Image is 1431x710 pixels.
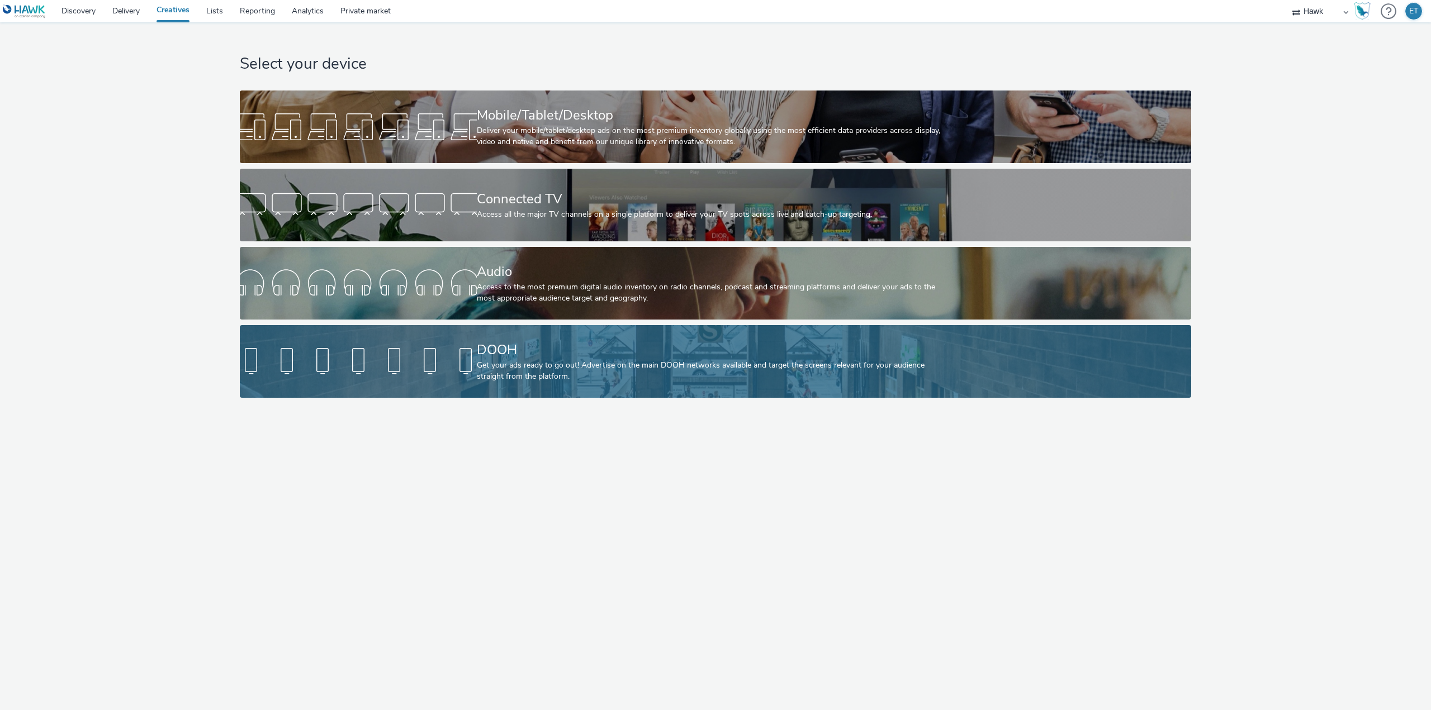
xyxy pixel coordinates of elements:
[477,189,950,209] div: Connected TV
[477,125,950,148] div: Deliver your mobile/tablet/desktop ads on the most premium inventory globally using the most effi...
[477,262,950,282] div: Audio
[477,282,950,304] div: Access to the most premium digital audio inventory on radio channels, podcast and streaming platf...
[240,247,1191,320] a: AudioAccess to the most premium digital audio inventory on radio channels, podcast and streaming ...
[240,169,1191,241] a: Connected TVAccess all the major TV channels on a single platform to deliver your TV spots across...
[240,90,1191,163] a: Mobile/Tablet/DesktopDeliver your mobile/tablet/desktop ads on the most premium inventory globall...
[1409,3,1418,20] div: ET
[477,340,950,360] div: DOOH
[3,4,46,18] img: undefined Logo
[477,209,950,220] div: Access all the major TV channels on a single platform to deliver your TV spots across live and ca...
[240,325,1191,398] a: DOOHGet your ads ready to go out! Advertise on the main DOOH networks available and target the sc...
[477,106,950,125] div: Mobile/Tablet/Desktop
[477,360,950,383] div: Get your ads ready to go out! Advertise on the main DOOH networks available and target the screen...
[1354,2,1371,20] img: Hawk Academy
[1354,2,1375,20] a: Hawk Academy
[240,54,1191,75] h1: Select your device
